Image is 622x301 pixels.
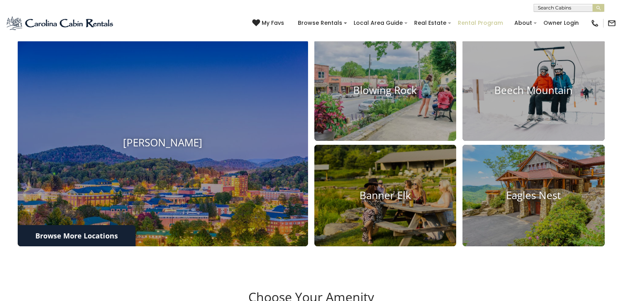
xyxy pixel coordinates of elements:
[410,17,450,29] a: Real Estate
[314,145,457,246] a: Banner Elk
[314,84,457,96] h4: Blowing Rock
[454,17,507,29] a: Rental Program
[314,189,457,201] h4: Banner Elk
[462,189,605,201] h4: Eagles Nest
[18,225,136,246] a: Browse More Locations
[607,19,616,28] img: mail-regular-black.png
[6,15,115,31] img: Blue-2.png
[462,40,605,141] a: Beech Mountain
[350,17,407,29] a: Local Area Guide
[591,19,599,28] img: phone-regular-black.png
[18,40,308,246] a: [PERSON_NAME]
[262,19,284,27] span: My Favs
[18,137,308,149] h4: [PERSON_NAME]
[314,40,457,141] a: Blowing Rock
[294,17,346,29] a: Browse Rentals
[462,84,605,96] h4: Beech Mountain
[252,19,286,28] a: My Favs
[539,17,583,29] a: Owner Login
[510,17,536,29] a: About
[462,145,605,246] a: Eagles Nest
